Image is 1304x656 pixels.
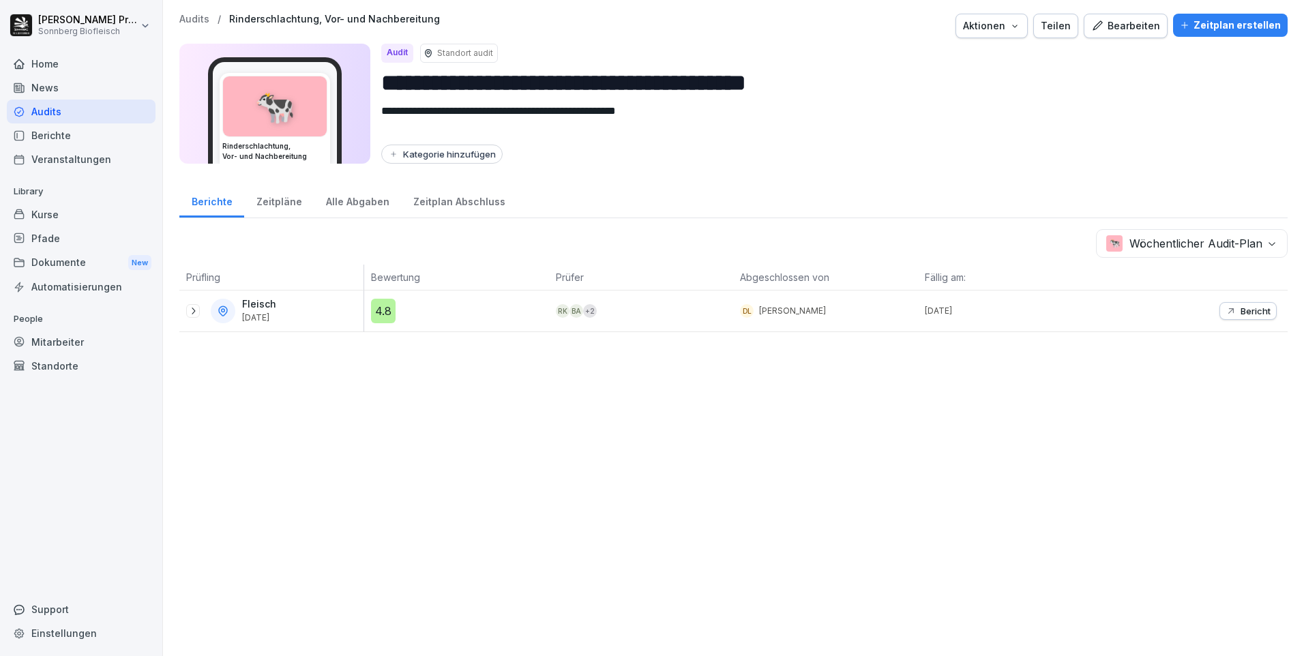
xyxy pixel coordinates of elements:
h3: Rinderschlachtung, Vor- und Nachbereitung [222,141,327,162]
p: Abgeschlossen von [740,270,911,284]
a: News [7,76,155,100]
div: BA [569,304,583,318]
a: Home [7,52,155,76]
p: People [7,308,155,330]
th: Prüfer [549,265,734,290]
p: Bericht [1241,305,1271,316]
a: Automatisierungen [7,275,155,299]
a: Zeitplan Abschluss [401,183,517,218]
a: Audits [179,14,209,25]
button: Bericht [1219,302,1277,320]
p: Library [7,181,155,203]
div: Dokumente [7,250,155,275]
p: [PERSON_NAME] Preßlauer [38,14,138,26]
p: Bewertung [371,270,542,284]
div: RK [556,304,569,318]
div: New [128,255,151,271]
a: Veranstaltungen [7,147,155,171]
a: DokumenteNew [7,250,155,275]
a: Mitarbeiter [7,330,155,354]
button: Teilen [1033,14,1078,38]
a: Zeitpläne [244,183,314,218]
button: Bearbeiten [1084,14,1168,38]
p: Fleisch [242,299,276,310]
p: / [218,14,221,25]
p: Standort audit [437,47,493,59]
a: Pfade [7,226,155,250]
a: Alle Abgaben [314,183,401,218]
div: 4.8 [371,299,396,323]
div: Bearbeiten [1091,18,1160,33]
div: Zeitplan erstellen [1180,18,1281,33]
a: Einstellungen [7,621,155,645]
p: [PERSON_NAME] [759,305,826,317]
th: Fällig am: [918,265,1103,290]
a: Berichte [179,183,244,218]
div: Audit [381,44,413,63]
div: Aktionen [963,18,1020,33]
p: Prüfling [186,270,357,284]
button: Zeitplan erstellen [1173,14,1288,37]
p: [DATE] [242,313,276,323]
a: Rinderschlachtung, Vor- und Nachbereitung [229,14,440,25]
a: Standorte [7,354,155,378]
button: Aktionen [955,14,1028,38]
div: DL [740,304,754,318]
a: Kurse [7,203,155,226]
a: Audits [7,100,155,123]
button: Kategorie hinzufügen [381,145,503,164]
p: [DATE] [925,305,1103,317]
div: Teilen [1041,18,1071,33]
div: Kategorie hinzufügen [388,149,496,160]
div: Support [7,597,155,621]
div: 🐄 [223,76,327,136]
a: Berichte [7,123,155,147]
div: + 2 [583,304,597,318]
p: Sonnberg Biofleisch [38,27,138,36]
